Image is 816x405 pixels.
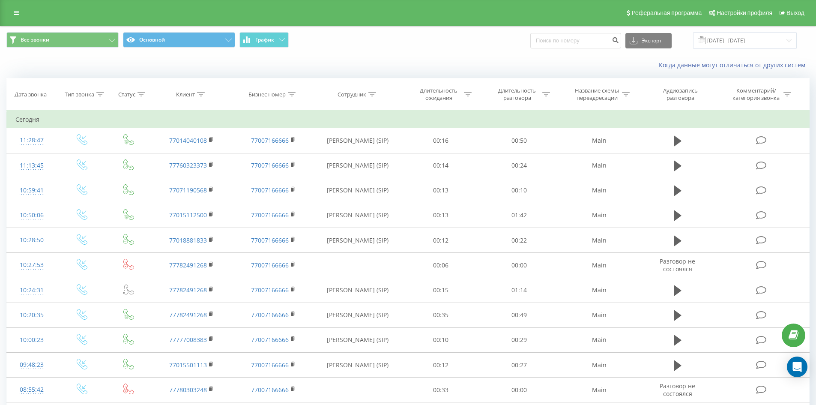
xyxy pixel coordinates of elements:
[416,87,462,102] div: Длительность ожидания
[660,382,695,398] span: Разговор не состоялся
[248,91,286,98] div: Бизнес номер
[480,327,559,352] td: 00:29
[402,253,480,278] td: 00:06
[169,136,207,144] a: 77014040108
[717,9,772,16] span: Настройки профиля
[169,386,207,394] a: 77780303248
[314,303,402,327] td: [PERSON_NAME] (SIP)
[251,236,289,244] a: 77007166666
[15,307,48,324] div: 10:20:35
[558,353,640,378] td: Main
[480,203,559,228] td: 01:42
[558,178,640,203] td: Main
[480,178,559,203] td: 00:10
[480,153,559,178] td: 00:24
[402,203,480,228] td: 00:13
[558,303,640,327] td: Main
[169,186,207,194] a: 77071190568
[480,253,559,278] td: 00:00
[65,91,94,98] div: Тип звонка
[558,327,640,352] td: Main
[314,353,402,378] td: [PERSON_NAME] (SIP)
[402,178,480,203] td: 00:13
[402,228,480,253] td: 00:12
[15,257,48,273] div: 10:27:53
[239,32,289,48] button: График
[558,253,640,278] td: Main
[480,378,559,402] td: 00:00
[480,278,559,303] td: 01:14
[251,136,289,144] a: 77007166666
[7,111,810,128] td: Сегодня
[15,381,48,398] div: 08:55:42
[659,61,810,69] a: Когда данные могут отличаться от других систем
[314,128,402,153] td: [PERSON_NAME] (SIP)
[530,33,621,48] input: Поиск по номеру
[631,9,702,16] span: Реферальная программа
[558,378,640,402] td: Main
[402,353,480,378] td: 00:12
[251,286,289,294] a: 77007166666
[251,186,289,194] a: 77007166666
[402,327,480,352] td: 00:10
[169,311,207,319] a: 77782491268
[169,161,207,169] a: 77760323373
[21,36,49,43] span: Все звонки
[314,178,402,203] td: [PERSON_NAME] (SIP)
[480,228,559,253] td: 00:22
[558,203,640,228] td: Main
[176,91,195,98] div: Клиент
[118,91,135,98] div: Статус
[15,207,48,224] div: 10:50:06
[314,228,402,253] td: [PERSON_NAME] (SIP)
[480,303,559,327] td: 00:49
[574,87,620,102] div: Название схемы переадресации
[402,278,480,303] td: 00:15
[251,336,289,344] a: 77007166666
[786,9,804,16] span: Выход
[494,87,540,102] div: Длительность разговора
[255,37,274,43] span: График
[558,228,640,253] td: Main
[558,153,640,178] td: Main
[314,327,402,352] td: [PERSON_NAME] (SIP)
[15,357,48,373] div: 09:48:23
[625,33,672,48] button: Экспорт
[15,182,48,199] div: 10:59:41
[652,87,708,102] div: Аудиозапись разговора
[169,261,207,269] a: 77782491268
[123,32,235,48] button: Основной
[338,91,366,98] div: Сотрудник
[480,353,559,378] td: 00:27
[251,386,289,394] a: 77007166666
[314,203,402,228] td: [PERSON_NAME] (SIP)
[402,378,480,402] td: 00:33
[558,128,640,153] td: Main
[251,361,289,369] a: 77007166666
[251,311,289,319] a: 77007166666
[15,232,48,249] div: 10:28:50
[251,211,289,219] a: 77007166666
[169,336,207,344] a: 77777008383
[660,257,695,273] span: Разговор не состоялся
[558,278,640,303] td: Main
[169,286,207,294] a: 77782491268
[731,87,781,102] div: Комментарий/категория звонка
[251,161,289,169] a: 77007166666
[480,128,559,153] td: 00:50
[402,153,480,178] td: 00:14
[402,303,480,327] td: 00:35
[314,153,402,178] td: [PERSON_NAME] (SIP)
[169,211,207,219] a: 77015112500
[15,282,48,299] div: 10:24:31
[169,236,207,244] a: 77018881833
[6,32,119,48] button: Все звонки
[251,261,289,269] a: 77007166666
[314,278,402,303] td: [PERSON_NAME] (SIP)
[787,357,807,377] div: Open Intercom Messenger
[15,157,48,174] div: 11:13:45
[15,132,48,149] div: 11:28:47
[15,91,47,98] div: Дата звонка
[169,361,207,369] a: 77015501113
[402,128,480,153] td: 00:16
